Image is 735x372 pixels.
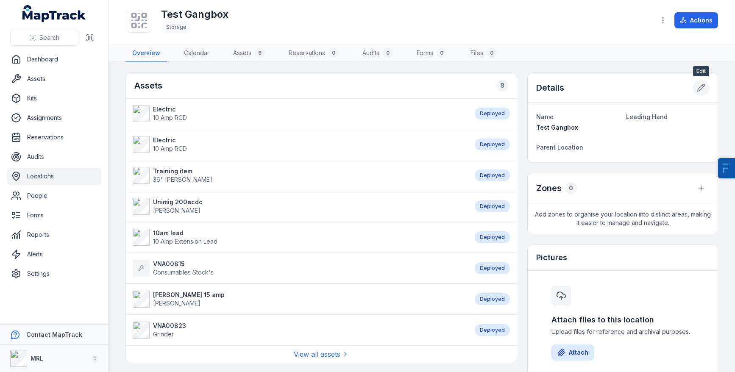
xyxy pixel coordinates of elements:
[153,105,187,114] strong: Electric
[133,229,466,246] a: 10am lead10 Amp Extension Lead
[674,12,718,28] button: Actions
[153,238,217,245] span: 10 Amp Extension Lead
[255,48,265,58] div: 8
[7,246,101,263] a: Alerts
[551,314,694,326] h3: Attach files to this location
[153,260,214,268] strong: VNA00815
[153,176,212,183] span: 36" [PERSON_NAME]
[693,66,709,76] span: Edit
[475,324,510,336] div: Deployed
[551,328,694,336] span: Upload files for reference and archival purposes.
[125,44,167,62] a: Overview
[565,182,577,194] div: 0
[551,344,594,361] button: Attach
[134,80,162,92] h2: Assets
[177,44,216,62] a: Calendar
[153,269,214,276] span: Consumables Stock's
[153,198,203,206] strong: Unimig 200acdc
[475,262,510,274] div: Deployed
[528,203,718,234] span: Add zones to organise your location into distinct areas, making it easier to manage and navigate.
[7,168,101,185] a: Locations
[626,113,668,120] span: Leading Hand
[7,70,101,87] a: Assets
[475,200,510,212] div: Deployed
[153,136,187,144] strong: Electric
[536,113,554,120] span: Name
[22,5,86,22] a: MapTrack
[487,48,497,58] div: 0
[356,44,400,62] a: Audits0
[153,207,200,214] span: [PERSON_NAME]
[133,260,466,277] a: VNA00815Consumables Stock's
[7,207,101,224] a: Forms
[153,330,174,338] span: Grinder
[133,291,466,308] a: [PERSON_NAME] 15 amp[PERSON_NAME]
[536,82,564,94] h2: Details
[7,90,101,107] a: Kits
[226,44,272,62] a: Assets8
[31,355,43,362] strong: MRL
[475,169,510,181] div: Deployed
[536,182,562,194] h2: Zones
[153,114,187,121] span: 10 Amp RCD
[496,80,508,92] div: 8
[10,30,78,46] button: Search
[475,139,510,150] div: Deployed
[161,21,192,33] div: Storage
[282,44,345,62] a: Reservations0
[294,349,349,359] a: View all assets
[536,144,583,151] span: Parent Location
[26,331,82,338] strong: Contact MapTrack
[437,48,447,58] div: 0
[153,291,225,299] strong: [PERSON_NAME] 15 amp
[7,129,101,146] a: Reservations
[153,229,217,237] strong: 10am lead
[475,108,510,119] div: Deployed
[475,293,510,305] div: Deployed
[133,136,466,153] a: Electric10 Amp RCD
[153,145,187,152] span: 10 Amp RCD
[7,187,101,204] a: People
[153,322,186,330] strong: VNA00823
[383,48,393,58] div: 0
[410,44,454,62] a: Forms0
[133,105,466,122] a: Electric10 Amp RCD
[133,322,466,339] a: VNA00823Grinder
[39,33,59,42] span: Search
[536,252,567,264] h3: Pictures
[475,231,510,243] div: Deployed
[7,148,101,165] a: Audits
[133,167,466,184] a: Training item36" [PERSON_NAME]
[133,198,466,215] a: Unimig 200acdc[PERSON_NAME]
[329,48,339,58] div: 0
[7,226,101,243] a: Reports
[161,8,228,21] h1: Test Gangbox
[153,167,212,175] strong: Training item
[7,265,101,282] a: Settings
[536,124,578,131] span: Test Gangbox
[7,109,101,126] a: Assignments
[7,51,101,68] a: Dashboard
[464,44,504,62] a: Files0
[153,300,200,307] span: [PERSON_NAME]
